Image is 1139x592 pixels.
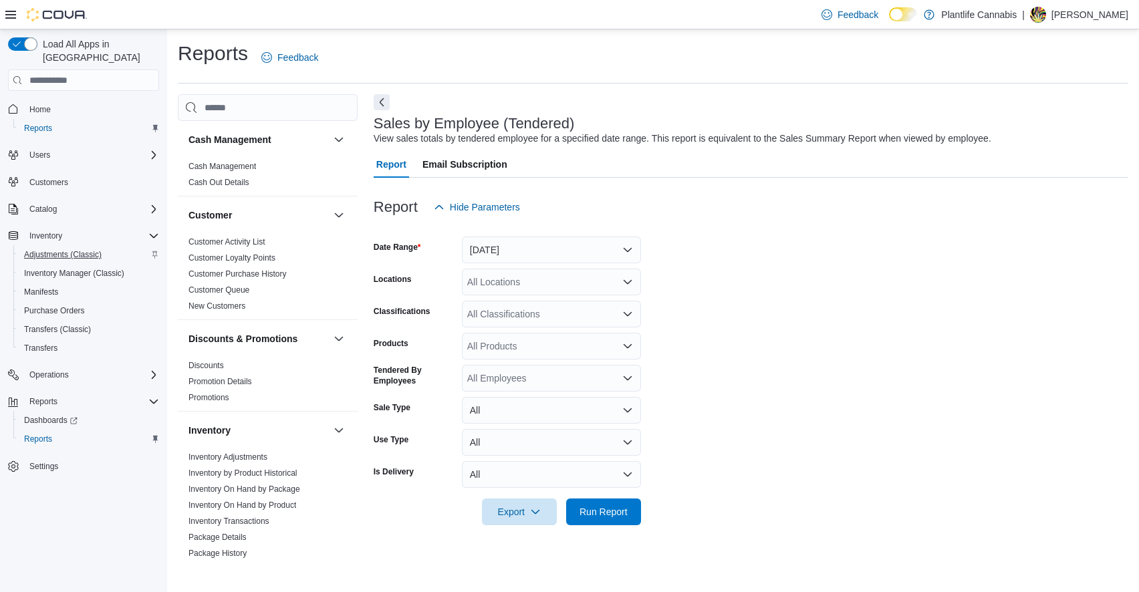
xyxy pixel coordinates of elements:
button: Home [3,99,164,118]
span: Email Subscription [422,151,507,178]
button: Operations [24,367,74,383]
span: Operations [29,369,69,380]
button: Export [482,498,557,525]
button: Reports [24,394,63,410]
button: Customer [188,208,328,222]
span: Dashboards [19,412,159,428]
a: Package Details [188,533,247,542]
button: Customers [3,172,164,192]
span: New Customers [188,301,245,311]
span: Inventory Transactions [188,516,269,527]
span: Settings [24,458,159,474]
a: Transfers (Classic) [19,321,96,337]
span: Hide Parameters [450,200,520,214]
span: Inventory On Hand by Product [188,500,296,510]
button: [DATE] [462,237,641,263]
a: Manifests [19,284,64,300]
span: Package Details [188,532,247,543]
a: Promotions [188,393,229,402]
span: Inventory Adjustments [188,452,267,462]
h1: Reports [178,40,248,67]
label: Is Delivery [374,466,414,477]
span: Operations [24,367,159,383]
button: Hide Parameters [428,194,525,220]
span: Inventory [24,228,159,244]
span: Feedback [838,8,878,21]
span: Export [490,498,549,525]
span: Product Expirations [188,564,258,575]
button: Discounts & Promotions [188,332,328,345]
a: Inventory On Hand by Package [188,484,300,494]
button: Operations [3,365,164,384]
button: Reports [13,119,164,138]
a: Cash Management [188,162,256,171]
span: Adjustments (Classic) [24,249,102,260]
a: Product Expirations [188,565,258,574]
span: Users [24,147,159,163]
button: Settings [3,456,164,476]
span: Adjustments (Classic) [19,247,159,263]
span: Cash Management [188,161,256,172]
button: Next [374,94,390,110]
a: Settings [24,458,64,474]
span: Report [376,151,406,178]
label: Use Type [374,434,408,445]
span: Dashboards [24,415,78,426]
a: Customer Queue [188,285,249,295]
a: New Customers [188,301,245,311]
span: Reports [24,123,52,134]
span: Load All Apps in [GEOGRAPHIC_DATA] [37,37,159,64]
label: Date Range [374,242,421,253]
h3: Report [374,199,418,215]
label: Products [374,338,408,349]
span: Home [29,104,51,115]
img: Cova [27,8,87,21]
button: Transfers (Classic) [13,320,164,339]
p: | [1022,7,1025,23]
div: View sales totals by tendered employee for a specified date range. This report is equivalent to t... [374,132,991,146]
a: Reports [19,120,57,136]
a: Inventory On Hand by Product [188,500,296,510]
nav: Complex example [8,94,159,510]
span: Dark Mode [889,21,890,22]
button: Open list of options [622,341,633,351]
button: Reports [3,392,164,411]
span: Feedback [277,51,318,64]
button: All [462,397,641,424]
div: Cash Management [178,158,358,196]
span: Inventory Manager (Classic) [24,268,124,279]
div: Amanda Weese [1030,7,1046,23]
a: Feedback [816,1,884,28]
span: Manifests [24,287,58,297]
a: Dashboards [19,412,83,428]
button: Inventory [331,422,347,438]
a: Inventory Transactions [188,516,269,526]
button: All [462,461,641,488]
a: Purchase Orders [19,303,90,319]
button: Catalog [3,200,164,218]
label: Locations [374,274,412,285]
span: Reports [19,120,159,136]
span: Customers [29,177,68,188]
button: Discounts & Promotions [331,331,347,347]
button: Users [24,147,55,163]
a: Customer Activity List [188,237,265,247]
span: Customers [24,174,159,190]
button: Purchase Orders [13,301,164,320]
a: Transfers [19,340,63,356]
button: Adjustments (Classic) [13,245,164,264]
span: Customer Purchase History [188,269,287,279]
span: Purchase Orders [19,303,159,319]
a: Customer Purchase History [188,269,287,279]
p: [PERSON_NAME] [1051,7,1128,23]
span: Inventory [29,231,62,241]
button: Users [3,146,164,164]
a: Adjustments (Classic) [19,247,107,263]
span: Transfers [24,343,57,353]
span: Settings [29,461,58,472]
h3: Customer [188,208,232,222]
a: Inventory by Product Historical [188,468,297,478]
span: Customer Loyalty Points [188,253,275,263]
